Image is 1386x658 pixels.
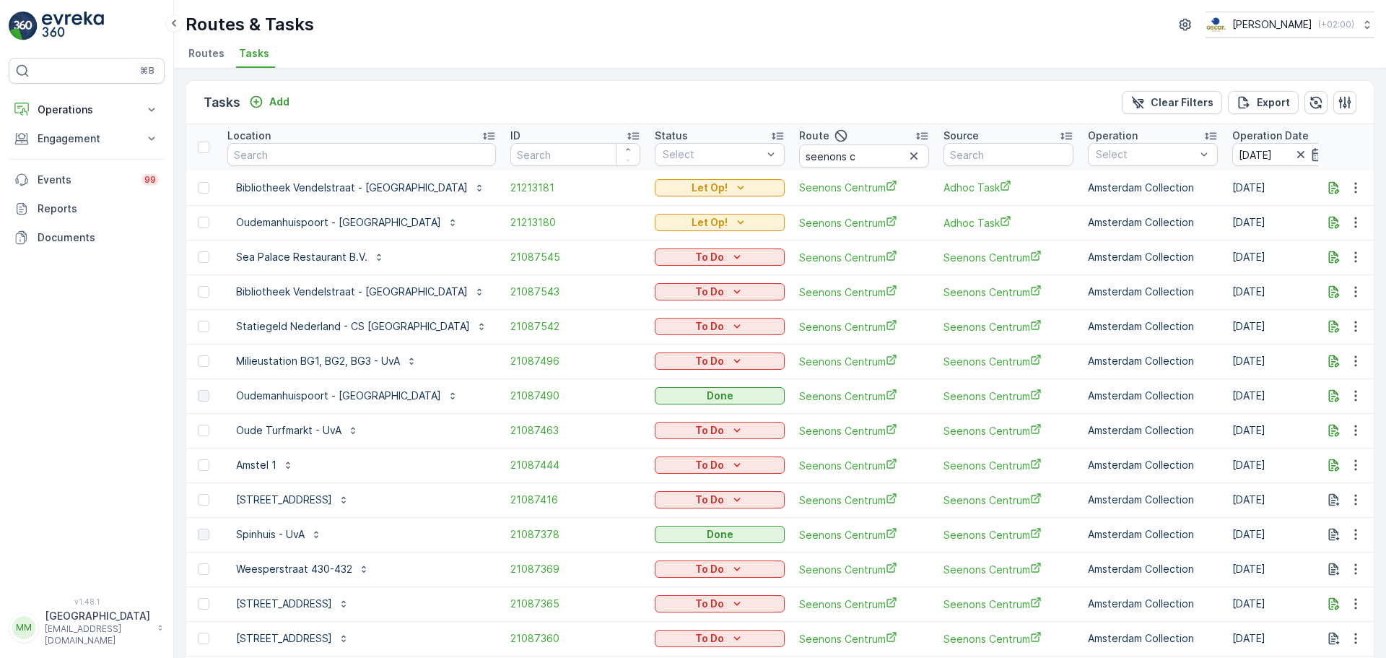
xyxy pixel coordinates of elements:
button: To Do [655,595,785,612]
span: Seenons Centrum [943,562,1073,577]
p: Documents [38,230,159,245]
div: Toggle Row Selected [198,494,209,506]
button: Oude Turfmarkt - UvA [227,419,367,442]
div: Toggle Row Selected [198,321,209,332]
p: Operation Date [1232,129,1309,143]
td: Amsterdam Collection [1081,552,1225,586]
input: Search [510,143,640,166]
span: Seenons Centrum [799,250,929,265]
button: To Do [655,422,785,439]
button: Done [655,526,785,543]
p: Let Op! [692,181,728,195]
button: To Do [655,248,785,266]
a: 21087416 [510,493,640,507]
p: Statiegeld Nederland - CS [GEOGRAPHIC_DATA] [236,319,470,334]
td: Amsterdam Collection [1081,170,1225,205]
p: To Do [695,250,724,264]
p: To Do [695,319,724,334]
a: 21213180 [510,215,640,230]
a: Seenons Centrum [943,458,1073,473]
button: [STREET_ADDRESS] [227,627,358,650]
a: Seenons Centrum [943,250,1073,265]
span: Adhoc Task [943,180,1073,195]
a: 21087543 [510,285,640,299]
span: Seenons Centrum [799,562,929,577]
p: To Do [695,562,724,576]
button: To Do [655,283,785,300]
a: 21087545 [510,250,640,264]
a: Seenons Centrum [799,319,929,334]
p: ( +02:00 ) [1318,19,1354,30]
td: Amsterdam Collection [1081,240,1225,274]
span: Seenons Centrum [943,631,1073,646]
p: Oudemanhuispoort - [GEOGRAPHIC_DATA] [236,215,441,230]
a: Seenons Centrum [943,389,1073,404]
span: Seenons Centrum [943,319,1073,334]
td: Amsterdam Collection [1081,482,1225,517]
p: Add [269,95,289,109]
button: Engagement [9,124,165,153]
div: Toggle Row Selected [198,286,209,298]
a: Seenons Centrum [799,631,929,646]
div: Toggle Row Selected [198,598,209,610]
span: Seenons Centrum [799,215,929,230]
p: Done [707,527,733,542]
span: Seenons Centrum [799,493,929,508]
p: Reports [38,202,159,216]
p: Sea Palace Restaurant B.V. [236,250,367,264]
p: To Do [695,458,724,472]
span: Seenons Centrum [943,597,1073,612]
td: Amsterdam Collection [1081,621,1225,656]
div: Toggle Row Selected [198,182,209,194]
a: 21087378 [510,527,640,542]
span: 21087496 [510,354,640,368]
a: Seenons Centrum [799,354,929,369]
div: Toggle Row Selected [198,529,209,540]
a: Seenons Centrum [799,458,929,473]
a: Seenons Centrum [799,389,929,404]
button: Bibliotheek Vendelstraat - [GEOGRAPHIC_DATA] [227,280,494,303]
p: [EMAIL_ADDRESS][DOMAIN_NAME] [45,623,150,646]
span: Seenons Centrum [799,527,929,542]
span: Seenons Centrum [943,527,1073,542]
button: Oudemanhuispoort - [GEOGRAPHIC_DATA] [227,384,467,407]
a: 21087365 [510,597,640,611]
span: 21213181 [510,181,640,195]
p: Events [38,173,133,187]
button: Add [243,93,295,111]
p: Export [1257,95,1290,110]
p: Oudemanhuispoort - [GEOGRAPHIC_DATA] [236,389,441,403]
button: To Do [655,456,785,474]
button: [PERSON_NAME](+02:00) [1206,12,1374,38]
button: Milieustation BG1, BG2, BG3 - UvA [227,350,426,373]
span: 21087444 [510,458,640,472]
p: Bibliotheek Vendelstraat - [GEOGRAPHIC_DATA] [236,285,468,299]
p: Weesperstraat 430-432 [236,562,352,576]
button: To Do [655,318,785,335]
p: Engagement [38,131,136,146]
span: Seenons Centrum [943,423,1073,438]
td: Amsterdam Collection [1081,344,1225,378]
button: Done [655,387,785,404]
button: Let Op! [655,214,785,231]
button: Export [1228,91,1299,114]
td: Amsterdam Collection [1081,309,1225,344]
span: Seenons Centrum [799,597,929,612]
p: To Do [695,285,724,299]
p: Oude Turfmarkt - UvA [236,423,341,438]
td: Amsterdam Collection [1081,586,1225,621]
p: Spinhuis - UvA [236,527,305,542]
a: Seenons Centrum [799,285,929,300]
a: Seenons Centrum [799,180,929,195]
p: Amstel 1 [236,458,276,472]
button: [STREET_ADDRESS] [227,592,358,615]
p: Tasks [204,92,240,113]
